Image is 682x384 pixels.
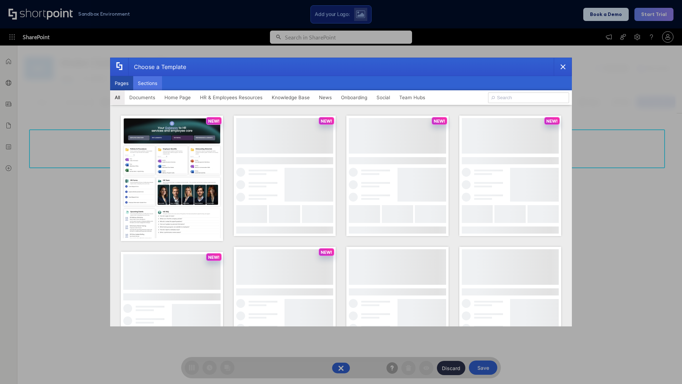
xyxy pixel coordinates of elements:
[434,118,445,124] p: NEW!
[314,90,336,105] button: News
[110,58,572,326] div: template selector
[133,76,162,90] button: Sections
[208,255,220,260] p: NEW!
[128,58,186,76] div: Choose a Template
[110,76,133,90] button: Pages
[125,90,160,105] button: Documents
[160,90,195,105] button: Home Page
[336,90,372,105] button: Onboarding
[395,90,430,105] button: Team Hubs
[372,90,395,105] button: Social
[321,250,332,255] p: NEW!
[267,90,314,105] button: Knowledge Base
[195,90,267,105] button: HR & Employees Resources
[321,118,332,124] p: NEW!
[110,90,125,105] button: All
[646,350,682,384] iframe: Chat Widget
[208,118,220,124] p: NEW!
[488,92,569,103] input: Search
[546,118,558,124] p: NEW!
